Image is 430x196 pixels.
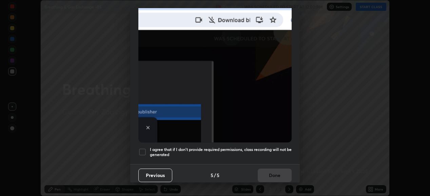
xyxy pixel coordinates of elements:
[217,172,219,179] h4: 5
[138,169,172,182] button: Previous
[211,172,213,179] h4: 5
[150,147,292,157] h5: I agree that if I don't provide required permissions, class recording will not be generated
[214,172,216,179] h4: /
